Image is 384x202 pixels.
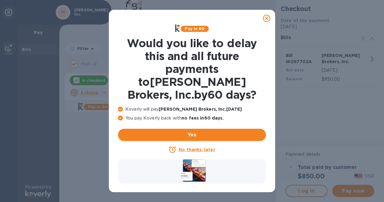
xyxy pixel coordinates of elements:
[118,37,266,101] h1: Would you like to delay this and all future payments to [PERSON_NAME] Brokers, Inc. by 60 days ?
[159,107,242,112] b: [PERSON_NAME] Brokers, Inc. [DATE]
[118,129,266,141] button: Yes
[182,116,223,120] b: no fees in 60 days .
[123,131,261,139] span: Yes
[185,26,205,31] b: Pay in 60
[118,106,266,112] p: Koverly will pay
[118,115,266,121] p: You pay Koverly back with
[179,147,215,152] u: No thanks, later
